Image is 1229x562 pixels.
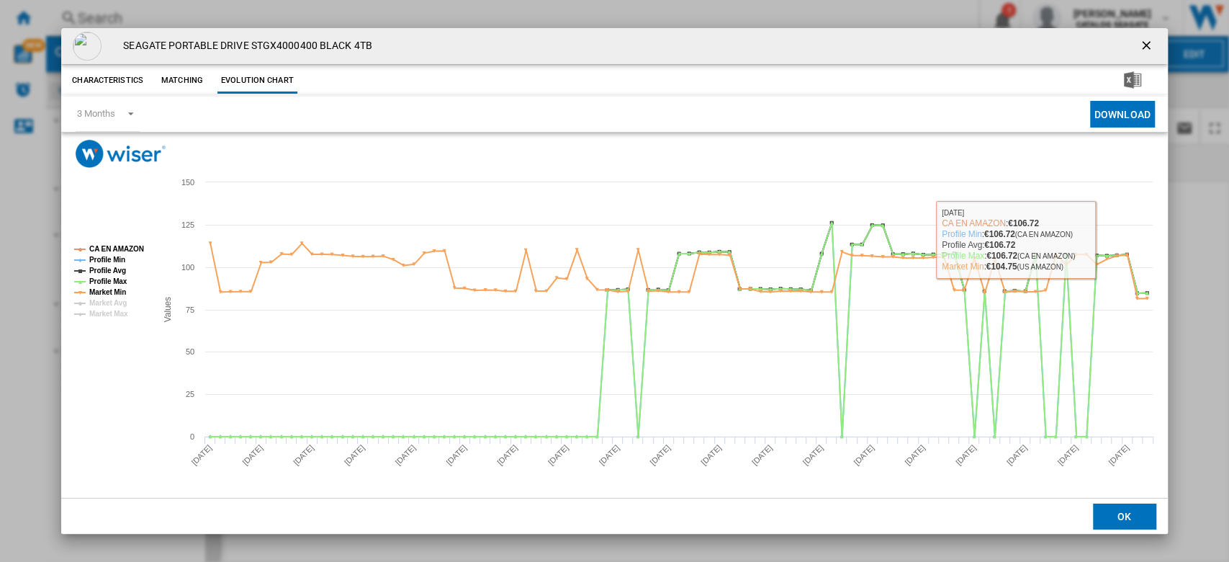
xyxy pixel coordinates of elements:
tspan: [DATE] [343,443,366,467]
tspan: [DATE] [954,443,978,467]
button: Matching [150,68,214,94]
div: 3 Months [77,108,114,119]
h4: SEAGATE PORTABLE DRIVE STGX4000400 BLACK 4TB [116,39,372,53]
tspan: 125 [181,220,194,229]
tspan: 100 [181,263,194,272]
ng-md-icon: getI18NText('BUTTONS.CLOSE_DIALOG') [1139,38,1156,55]
tspan: [DATE] [750,443,774,467]
img: logo_wiser_300x94.png [76,140,166,168]
tspan: [DATE] [394,443,418,467]
tspan: Market Avg [89,299,127,307]
tspan: [DATE] [292,443,315,467]
tspan: [DATE] [598,443,621,467]
img: excel-24x24.png [1124,71,1141,89]
tspan: [DATE] [903,443,927,467]
button: Download in Excel [1101,68,1164,94]
tspan: [DATE] [1056,443,1080,467]
md-dialog: Product popup [61,28,1167,534]
tspan: Market Min [89,288,126,296]
tspan: [DATE] [1005,443,1029,467]
button: Characteristics [68,68,147,94]
tspan: CA EN AMAZON [89,245,144,253]
tspan: 25 [186,390,194,398]
tspan: Market Max [89,310,128,318]
tspan: 0 [190,432,194,441]
tspan: [DATE] [852,443,876,467]
tspan: [DATE] [546,443,570,467]
tspan: [DATE] [1107,443,1130,467]
tspan: 150 [181,178,194,187]
button: Evolution chart [217,68,297,94]
tspan: Profile Min [89,256,125,264]
tspan: [DATE] [801,443,825,467]
tspan: [DATE] [649,443,672,467]
tspan: 75 [186,305,194,314]
tspan: Values [163,297,173,322]
tspan: [DATE] [190,443,214,467]
img: empty.gif [73,32,102,61]
tspan: [DATE] [495,443,519,467]
button: OK [1093,504,1156,530]
button: Download [1090,101,1155,128]
button: getI18NText('BUTTONS.CLOSE_DIALOG') [1133,32,1162,61]
tspan: [DATE] [699,443,723,467]
tspan: [DATE] [445,443,469,467]
tspan: [DATE] [241,443,265,467]
tspan: Profile Max [89,277,127,285]
tspan: Profile Avg [89,267,126,275]
tspan: 50 [186,347,194,356]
